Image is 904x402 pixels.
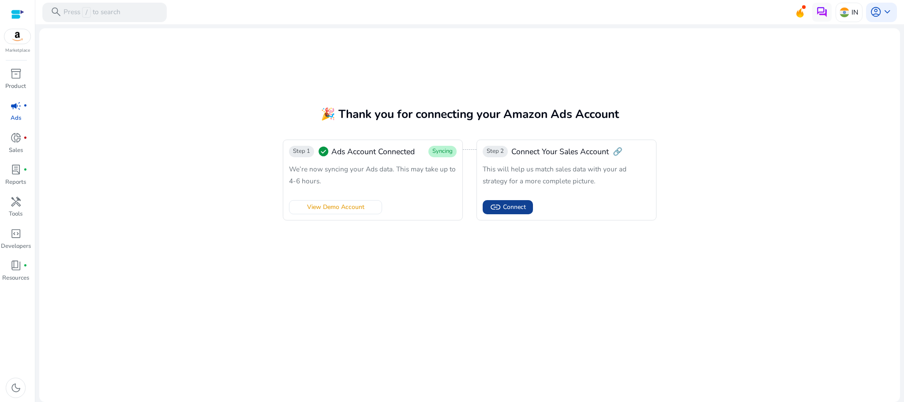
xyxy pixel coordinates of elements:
p: Sales [9,146,23,155]
span: fiber_manual_record [23,168,27,172]
span: search [50,6,62,18]
p: IN [851,4,858,20]
span: donut_small [10,132,22,144]
span: fiber_manual_record [23,264,27,268]
span: View Demo Account [307,202,364,212]
span: 🎉 Thank you for connecting your Amazon Ads Account [321,106,619,122]
span: Connect Your Sales Account [511,146,609,157]
span: Connect [503,202,526,212]
span: campaign [10,100,22,112]
span: keyboard_arrow_down [881,6,893,18]
span: dark_mode [10,382,22,394]
span: book_4 [10,260,22,271]
span: / [82,7,90,18]
span: Syncing [432,148,453,155]
span: fiber_manual_record [23,104,27,108]
span: Ads Account Connected [331,146,415,157]
p: Tools [9,210,23,219]
img: in.svg [840,8,849,17]
img: amazon.svg [4,29,31,44]
p: Reports [5,178,26,187]
span: check_circle [318,146,329,157]
p: Product [5,82,26,91]
span: Step 1 [293,148,310,155]
span: account_circle [870,6,881,18]
span: Step 2 [487,148,504,155]
button: linkConnect [483,200,533,214]
p: Resources [2,274,29,283]
span: fiber_manual_record [23,136,27,140]
p: Marketplace [5,47,30,54]
p: Ads [11,114,21,123]
span: lab_profile [10,164,22,175]
div: 🔗 [483,146,623,157]
p: Developers [1,242,31,251]
span: inventory_2 [10,68,22,80]
span: This will help us match sales data with your ad strategy for a more complete picture. [483,164,626,185]
span: code_blocks [10,228,22,239]
span: handyman [10,196,22,208]
span: We’re now syncing your Ads data. This may take up to 4-6 hours. [289,164,456,185]
p: Press to search [64,7,120,18]
span: link [490,201,501,213]
button: View Demo Account [289,200,382,214]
